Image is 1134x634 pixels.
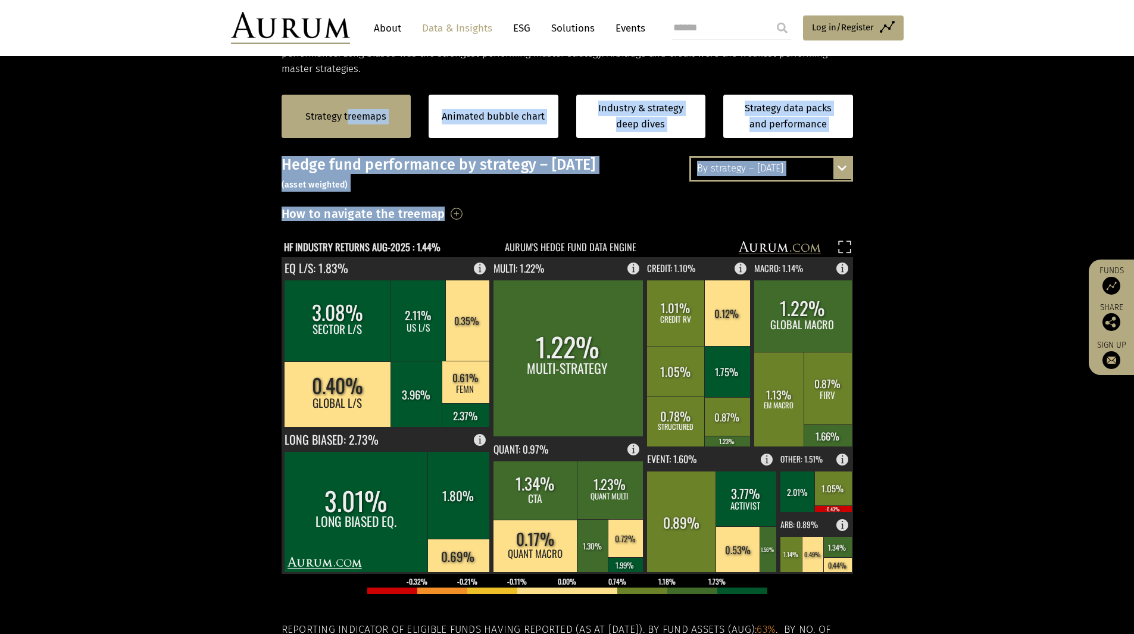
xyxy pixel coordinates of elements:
a: Log in/Register [803,15,904,40]
a: Sign up [1095,340,1128,369]
a: Animated bubble chart [442,109,545,124]
h3: Hedge fund performance by strategy – [DATE] [282,156,853,192]
a: Data & Insights [416,17,498,39]
a: Strategy data packs and performance [723,95,853,138]
div: Share [1095,304,1128,331]
a: ESG [507,17,536,39]
h3: How to navigate the treemap [282,204,445,224]
span: Log in/Register [812,20,874,35]
img: Access Funds [1102,277,1120,295]
a: Solutions [545,17,601,39]
div: By strategy – [DATE] [691,158,851,179]
a: Strategy treemaps [305,109,386,124]
img: Aurum [231,12,350,44]
img: Sign up to our newsletter [1102,351,1120,369]
a: Industry & strategy deep dives [576,95,706,138]
input: Submit [770,16,794,40]
a: About [368,17,407,39]
a: Funds [1095,266,1128,295]
img: Share this post [1102,313,1120,331]
a: Events [610,17,645,39]
small: (asset weighted) [282,180,348,190]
